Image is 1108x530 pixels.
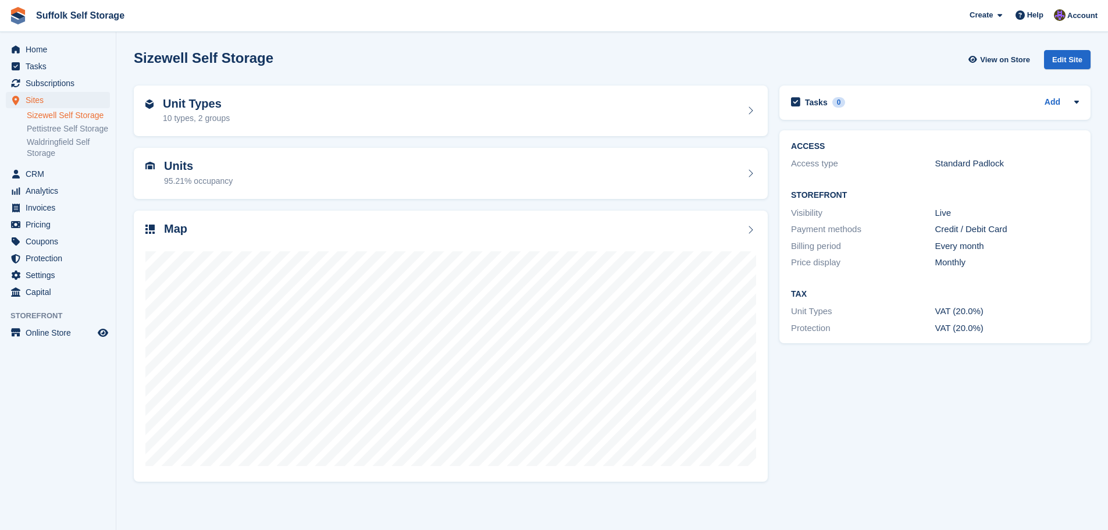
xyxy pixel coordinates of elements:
[10,310,116,322] span: Storefront
[791,207,935,220] div: Visibility
[26,92,95,108] span: Sites
[6,183,110,199] a: menu
[791,322,935,335] div: Protection
[791,240,935,253] div: Billing period
[96,326,110,340] a: Preview store
[27,137,110,159] a: Waldringfield Self Storage
[26,166,95,182] span: CRM
[791,290,1079,299] h2: Tax
[26,250,95,266] span: Protection
[791,157,935,170] div: Access type
[26,58,95,74] span: Tasks
[935,305,1079,318] div: VAT (20.0%)
[791,256,935,269] div: Price display
[935,256,1079,269] div: Monthly
[26,200,95,216] span: Invoices
[967,50,1035,69] a: View on Store
[791,223,935,236] div: Payment methods
[935,223,1079,236] div: Credit / Debit Card
[832,97,846,108] div: 0
[1027,9,1043,21] span: Help
[6,284,110,300] a: menu
[935,322,1079,335] div: VAT (20.0%)
[27,110,110,121] a: Sizewell Self Storage
[6,325,110,341] a: menu
[26,216,95,233] span: Pricing
[27,123,110,134] a: Pettistree Self Storage
[134,86,768,137] a: Unit Types 10 types, 2 groups
[6,267,110,283] a: menu
[164,175,233,187] div: 95.21% occupancy
[145,225,155,234] img: map-icn-33ee37083ee616e46c38cad1a60f524a97daa1e2b2c8c0bc3eb3415660979fc1.svg
[163,97,230,111] h2: Unit Types
[145,99,154,109] img: unit-type-icn-2b2737a686de81e16bb02015468b77c625bbabd49415b5ef34ead5e3b44a266d.svg
[164,159,233,173] h2: Units
[805,97,828,108] h2: Tasks
[145,162,155,170] img: unit-icn-7be61d7bf1b0ce9d3e12c5938cc71ed9869f7b940bace4675aadf7bd6d80202e.svg
[791,191,1079,200] h2: Storefront
[6,216,110,233] a: menu
[6,166,110,182] a: menu
[6,58,110,74] a: menu
[970,9,993,21] span: Create
[791,142,1079,151] h2: ACCESS
[26,267,95,283] span: Settings
[935,157,1079,170] div: Standard Padlock
[6,250,110,266] a: menu
[6,200,110,216] a: menu
[1067,10,1098,22] span: Account
[26,41,95,58] span: Home
[31,6,129,25] a: Suffolk Self Storage
[9,7,27,24] img: stora-icon-8386f47178a22dfd0bd8f6a31ec36ba5ce8667c1dd55bd0f319d3a0aa187defe.svg
[26,233,95,250] span: Coupons
[26,183,95,199] span: Analytics
[6,41,110,58] a: menu
[1044,50,1091,74] a: Edit Site
[134,148,768,199] a: Units 95.21% occupancy
[6,92,110,108] a: menu
[935,240,1079,253] div: Every month
[1054,9,1066,21] img: Emma
[26,325,95,341] span: Online Store
[26,75,95,91] span: Subscriptions
[1044,50,1091,69] div: Edit Site
[134,50,273,66] h2: Sizewell Self Storage
[791,305,935,318] div: Unit Types
[6,233,110,250] a: menu
[164,222,187,236] h2: Map
[134,211,768,482] a: Map
[980,54,1030,66] span: View on Store
[6,75,110,91] a: menu
[1045,96,1060,109] a: Add
[935,207,1079,220] div: Live
[26,284,95,300] span: Capital
[163,112,230,125] div: 10 types, 2 groups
